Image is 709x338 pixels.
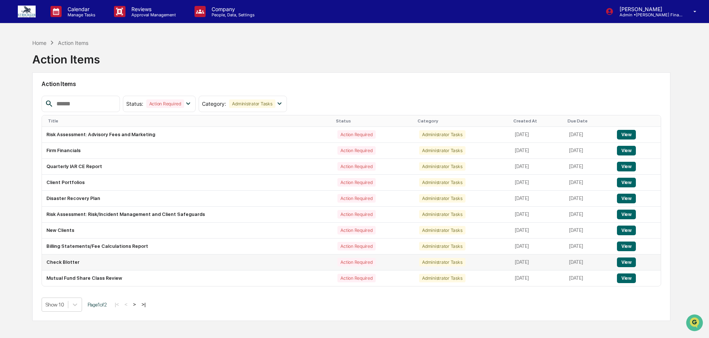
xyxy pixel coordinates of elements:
a: View [617,180,636,185]
div: Action Required [337,242,375,250]
button: |< [112,301,121,308]
a: View [617,211,636,217]
div: Action Items [32,47,100,66]
td: [DATE] [565,191,612,207]
td: [DATE] [510,191,565,207]
a: View [617,227,636,233]
div: Administrator Tasks [419,130,465,139]
a: 🔎Data Lookup [4,152,50,165]
a: 🗄️Attestations [51,138,95,151]
button: > [131,301,138,308]
td: [DATE] [510,127,565,143]
div: Administrator Tasks [419,258,465,266]
div: Action Required [337,226,375,234]
td: [DATE] [565,239,612,255]
a: View [617,148,636,153]
div: Action Items [58,40,88,46]
div: Title [48,118,330,124]
td: Mutual Fund Share Class Review [42,270,333,286]
div: Category [418,118,507,124]
div: Administrator Tasks [419,242,465,250]
td: [DATE] [565,175,612,191]
a: View [617,196,636,201]
p: People, Data, Settings [206,12,258,17]
button: View [617,146,636,155]
div: Created At [513,118,562,124]
td: Risk Assessment: Risk/Incident Management and Client Safeguards [42,207,333,223]
div: Action Required [337,258,375,266]
button: View [617,273,636,283]
td: [DATE] [565,127,612,143]
td: [DATE] [565,207,612,223]
td: Disaster Recovery Plan [42,191,333,207]
td: [DATE] [510,159,565,175]
td: [DATE] [510,223,565,239]
div: Action Required [337,130,375,139]
div: Action Required [146,99,184,108]
p: [PERSON_NAME] [614,6,683,12]
td: [DATE] [565,223,612,239]
td: [DATE] [565,159,612,175]
img: logo [18,6,36,17]
td: [DATE] [510,207,565,223]
div: Administrator Tasks [419,210,465,219]
input: Clear [19,81,122,89]
td: Client Portfolios [42,175,333,191]
td: [DATE] [510,239,565,255]
p: How can we help? [7,63,135,75]
td: [DATE] [565,143,612,159]
td: [DATE] [510,175,565,191]
a: Powered byPylon [52,173,90,179]
div: Due Date [568,118,610,124]
button: View [617,162,636,171]
div: Administrator Tasks [419,178,465,187]
span: Status : [126,101,143,107]
span: Page 1 of 2 [88,302,107,308]
iframe: Open customer support [685,314,705,334]
p: Reviews [125,6,180,12]
img: 1746055101610-c473b297-6a78-478c-a979-82029cc54cd1 [7,104,21,118]
td: [DATE] [565,255,612,270]
div: We're available if you need us! [25,112,94,118]
td: [DATE] [510,143,565,159]
div: Administrator Tasks [419,274,465,282]
div: Action Required [337,210,375,219]
div: Administrator Tasks [419,226,465,234]
div: 🔎 [7,156,13,162]
button: View [617,257,636,267]
div: Administrator Tasks [419,194,465,203]
td: [DATE] [510,270,565,286]
td: [DATE] [510,255,565,270]
span: Category : [202,101,226,107]
div: 🗄️ [54,142,60,148]
div: Action Required [337,194,375,203]
p: Admin • [PERSON_NAME] Financial Group [614,12,683,17]
h2: Action Items [42,81,661,88]
td: Firm Financials [42,143,333,159]
td: [DATE] [565,270,612,286]
span: Preclearance [15,141,48,148]
a: View [617,259,636,265]
p: Manage Tasks [62,12,99,17]
div: Administrator Tasks [419,146,465,155]
div: Home [32,40,46,46]
div: Start new chat [25,104,122,112]
a: View [617,275,636,281]
div: 🖐️ [7,142,13,148]
div: Action Required [337,178,375,187]
button: View [617,226,636,235]
span: Attestations [61,141,92,148]
button: View [617,210,636,219]
td: Risk Assessment: Advisory Fees and Marketing [42,127,333,143]
a: View [617,132,636,137]
a: View [617,164,636,169]
button: View [617,242,636,251]
div: Administrator Tasks [229,99,275,108]
div: Action Required [337,162,375,171]
div: Action Required [337,146,375,155]
button: >| [139,301,148,308]
button: View [617,130,636,140]
button: View [617,194,636,203]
